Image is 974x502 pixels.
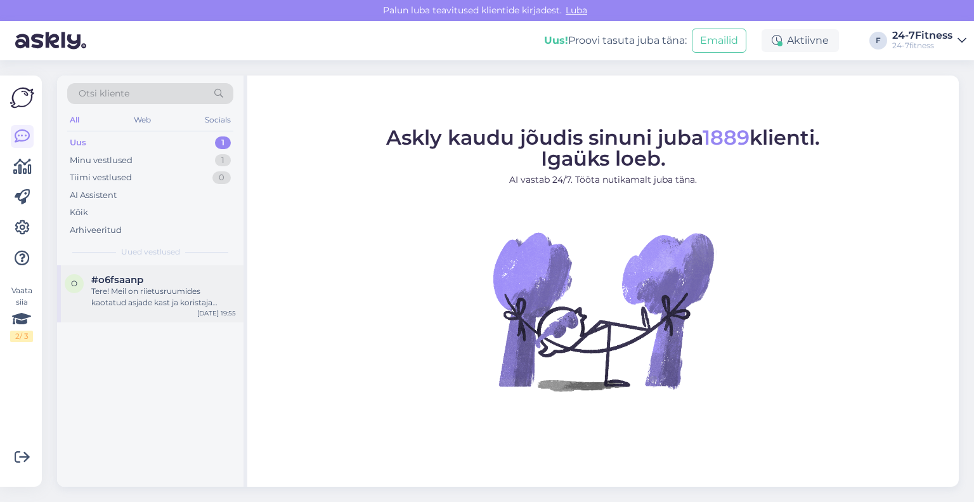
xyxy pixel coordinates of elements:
[70,189,117,202] div: AI Assistent
[79,87,129,100] span: Otsi kliente
[70,224,122,237] div: Arhiveeritud
[544,33,687,48] div: Proovi tasuta juba täna:
[762,29,839,52] div: Aktiivne
[10,285,33,342] div: Vaata siia
[71,279,77,288] span: o
[892,30,952,41] div: 24-7Fitness
[212,171,231,184] div: 0
[10,86,34,110] img: Askly Logo
[215,154,231,167] div: 1
[70,171,132,184] div: Tiimi vestlused
[386,173,820,187] p: AI vastab 24/7. Tööta nutikamalt juba täna.
[197,308,236,318] div: [DATE] 19:55
[215,136,231,149] div: 1
[544,34,568,46] b: Uus!
[489,197,717,425] img: No Chat active
[10,331,33,342] div: 2 / 3
[692,29,746,53] button: Emailid
[67,112,82,128] div: All
[70,154,133,167] div: Minu vestlused
[892,41,952,51] div: 24-7fitness
[562,4,591,16] span: Luba
[131,112,153,128] div: Web
[703,125,750,150] span: 1889
[91,274,143,286] span: #o6fsaanp
[70,206,88,219] div: Kõik
[202,112,233,128] div: Socials
[91,286,236,308] div: Tere! Meil on riietusruumides kaotatud asjade kast ja koristaja paneb leitud asjad [PERSON_NAME]....
[70,136,86,149] div: Uus
[869,32,887,50] div: F
[121,246,180,258] span: Uued vestlused
[386,125,820,171] span: Askly kaudu jõudis sinuni juba klienti. Igaüks loeb.
[892,30,966,51] a: 24-7Fitness24-7fitness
